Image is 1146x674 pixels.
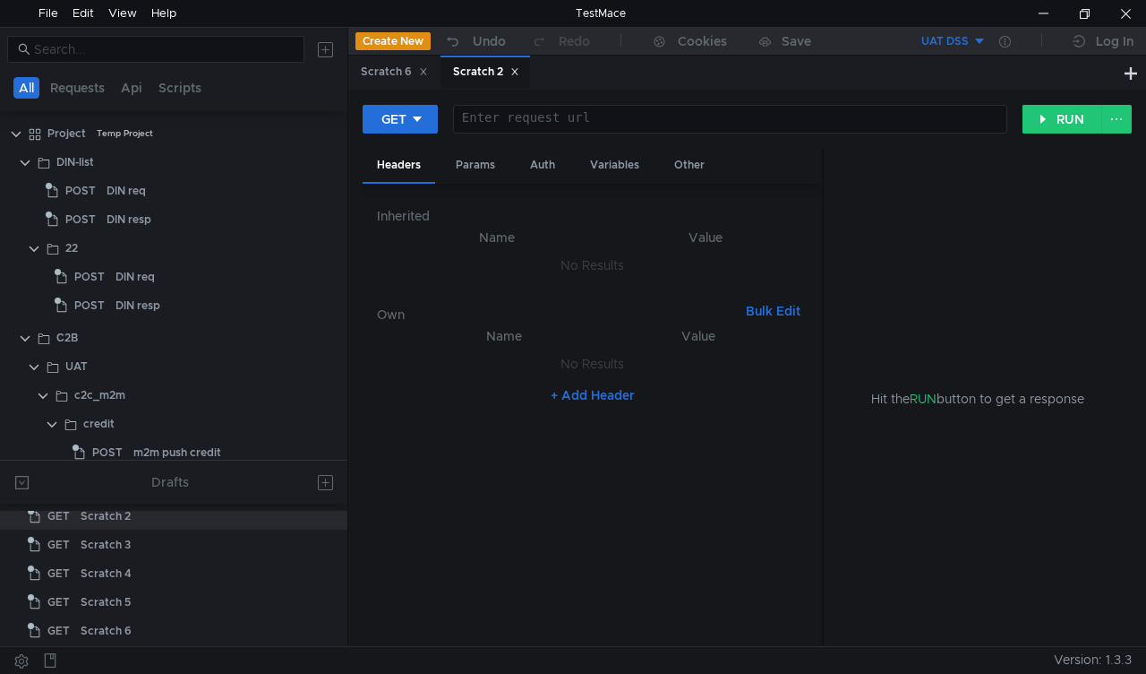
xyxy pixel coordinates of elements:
[115,264,155,290] div: DIN req
[678,30,727,52] div: Cookies
[74,382,125,409] div: c2c_m2m
[406,325,603,347] th: Name
[543,385,642,406] button: + Add Header
[153,77,207,99] button: Scripts
[107,177,146,204] div: DIN req
[65,206,96,233] span: POST
[381,109,406,129] div: GET
[81,560,132,587] div: Scratch 4
[363,149,435,184] div: Headers
[81,503,131,530] div: Scratch 2
[115,77,148,99] button: Api
[782,35,811,48] div: Save
[576,149,654,182] div: Variables
[862,27,987,56] button: UAT DSS
[516,149,569,182] div: Auth
[560,356,624,372] nz-embed-empty: No Results
[81,531,131,558] div: Scratch 3
[81,618,132,644] div: Scratch 6
[391,227,603,248] th: Name
[871,389,1084,409] span: Hit the button to get a response
[559,30,590,52] div: Redo
[361,63,428,82] div: Scratch 6
[518,28,603,55] button: Redo
[660,149,719,182] div: Other
[453,63,519,82] div: Scratch 2
[910,391,936,407] span: RUN
[34,39,294,59] input: Search...
[377,205,808,227] h6: Inherited
[603,325,794,347] th: Value
[133,439,221,466] div: m2m push credit
[65,235,78,262] div: 22
[47,120,86,147] div: Project
[603,227,808,248] th: Value
[441,149,509,182] div: Params
[74,264,105,290] span: POST
[377,304,740,325] h6: Own
[47,589,70,616] span: GET
[431,28,518,55] button: Undo
[473,30,506,52] div: Undo
[107,206,151,233] div: DIN resp
[97,120,153,147] div: Temp Project
[56,324,78,351] div: С2B
[560,257,624,273] nz-embed-empty: No Results
[363,105,438,134] button: GET
[47,531,70,558] span: GET
[65,353,88,380] div: UAT
[47,560,70,587] span: GET
[74,292,105,319] span: POST
[1054,647,1132,673] span: Version: 1.3.3
[1022,105,1102,134] button: RUN
[83,410,115,437] div: credit
[56,149,94,176] div: DIN-list
[1096,30,1133,52] div: Log In
[115,292,160,319] div: DIN resp
[355,32,431,50] button: Create New
[739,300,808,322] button: Bulk Edit
[151,471,189,493] div: Drafts
[65,177,96,204] span: POST
[92,439,123,466] span: POST
[47,618,70,644] span: GET
[47,503,70,530] span: GET
[81,589,131,616] div: Scratch 5
[45,77,110,99] button: Requests
[921,33,969,50] div: UAT DSS
[13,77,39,99] button: All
